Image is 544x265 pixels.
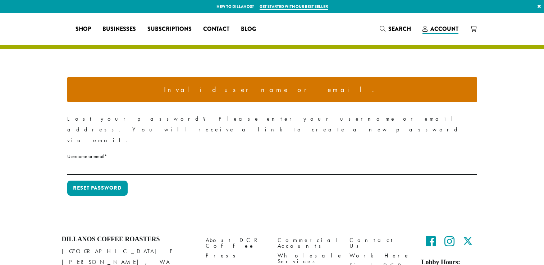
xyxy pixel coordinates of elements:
[374,23,417,35] a: Search
[206,251,267,261] a: Press
[206,236,267,251] a: About DCR Coffee
[203,25,229,34] span: Contact
[349,236,411,251] a: Contact Us
[430,25,458,33] span: Account
[388,25,411,33] span: Search
[76,25,91,34] span: Shop
[67,113,477,146] p: Lost your password? Please enter your username or email address. You will receive a link to creat...
[70,23,97,35] a: Shop
[241,25,256,34] span: Blog
[278,236,339,251] a: Commercial Accounts
[102,25,136,34] span: Businesses
[67,152,477,161] label: Username or email
[67,181,128,196] button: Reset password
[147,25,192,34] span: Subscriptions
[73,83,471,97] li: Invalid username or email.
[260,4,328,10] a: Get started with our best seller
[62,236,195,243] h4: Dillanos Coffee Roasters
[349,251,411,261] a: Work Here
